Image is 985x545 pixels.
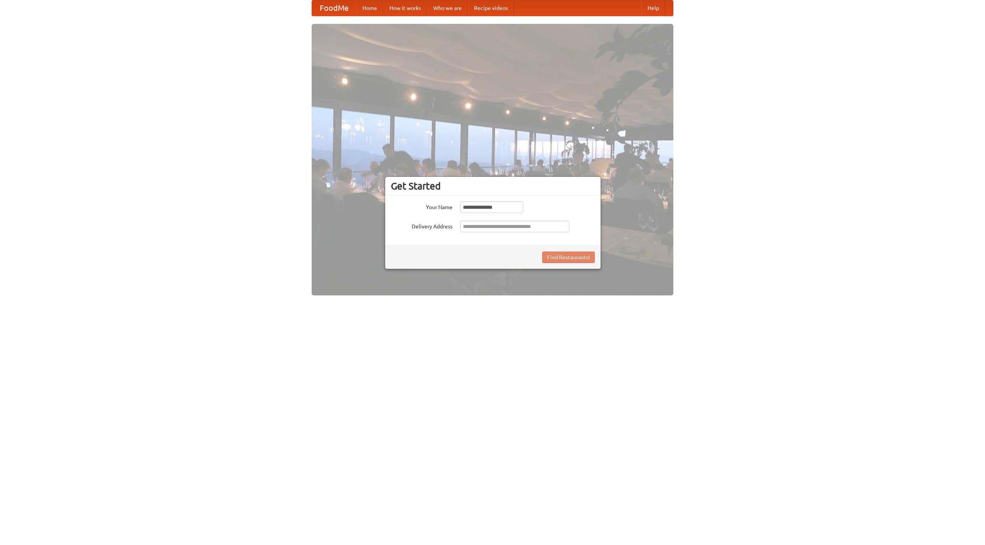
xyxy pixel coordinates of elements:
a: Recipe videos [468,0,514,16]
a: FoodMe [312,0,356,16]
h3: Get Started [391,180,595,192]
a: Help [641,0,665,16]
a: Home [356,0,383,16]
label: Delivery Address [391,221,452,230]
a: How it works [383,0,427,16]
label: Your Name [391,201,452,211]
button: Find Restaurants! [542,252,595,263]
a: Who we are [427,0,468,16]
